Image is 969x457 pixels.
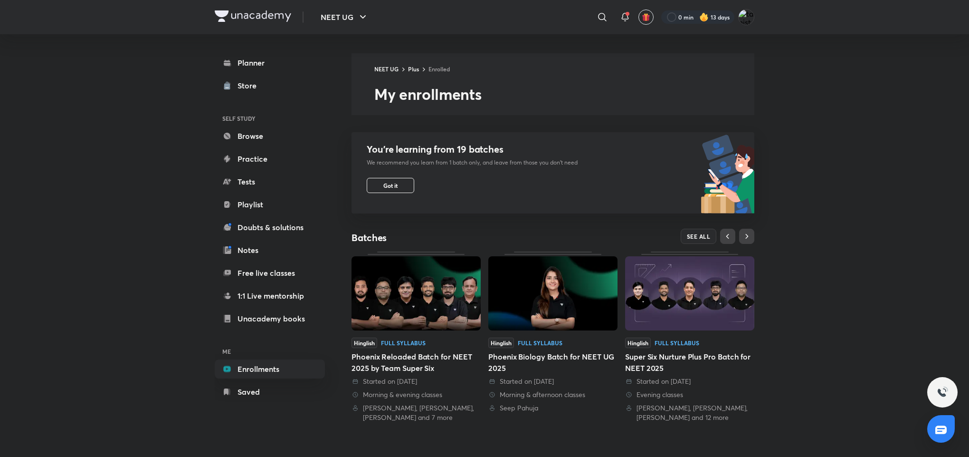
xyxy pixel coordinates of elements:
div: Evening classes [625,390,754,399]
div: Full Syllabus [381,340,426,346]
h4: Batches [351,232,553,244]
img: ttu [937,387,948,398]
a: Browse [215,126,325,146]
button: Got it [367,178,414,193]
a: Saved [215,382,325,401]
div: Super Six Nurture Plus Pro Batch for NEET 2025 [625,351,754,374]
div: Phoenix Biology Batch for NEET UG 2025 [488,351,617,374]
span: Got it [383,182,398,189]
a: 1:1 Live mentorship [215,286,325,305]
div: Started on 15 Jul 2023 [625,377,754,386]
div: Sandeep Nodiyal, Pranav Pundarik, Abhay Agrawal and 12 more [625,403,754,422]
a: ThumbnailHinglishFull SyllabusPhoenix Reloaded Batch for NEET 2025 by Team Super Six Started on [... [351,252,481,422]
a: Notes [215,241,325,260]
p: We recommend you learn from 1 batch only, and leave from those you don’t need [367,159,578,166]
h2: My enrollments [374,85,754,104]
img: tanistha Dey [738,9,754,25]
img: Thumbnail [488,256,617,331]
a: Store [215,76,325,95]
div: Seep Pahuja [488,403,617,413]
a: Playlist [215,195,325,214]
h6: SELF STUDY [215,110,325,126]
img: streak [699,12,709,22]
span: Hinglish [625,338,651,348]
div: Started on 14 Oct 2024 [488,377,617,386]
a: Free live classes [215,263,325,282]
img: Company Logo [215,10,291,22]
div: Morning & evening classes [351,390,481,399]
h6: ME [215,343,325,360]
a: Plus [408,65,419,73]
a: Practice [215,149,325,168]
div: Started on 22 May 2024 [351,377,481,386]
a: Doubts & solutions [215,218,325,237]
div: Pranav Pundarik, Abhay Agrawal, Prateek Jain and 7 more [351,403,481,422]
div: Store [237,80,262,91]
a: ThumbnailHinglishFull SyllabusPhoenix Biology Batch for NEET UG 2025 Started on [DATE] Morning & ... [488,252,617,413]
a: Unacademy books [215,309,325,328]
a: Planner [215,53,325,72]
button: NEET UG [315,8,374,27]
img: Thumbnail [351,256,481,331]
a: ThumbnailHinglishFull SyllabusSuper Six Nurture Plus Pro Batch for NEET 2025 Started on [DATE] Ev... [625,252,754,422]
div: Morning & afternoon classes [488,390,617,399]
div: Phoenix Reloaded Batch for NEET 2025 by Team Super Six [351,351,481,374]
img: Thumbnail [625,256,754,331]
a: Enrollments [215,360,325,379]
a: NEET UG [374,65,399,73]
h4: You’re learning from 19 batches [367,144,578,155]
span: SEE ALL [687,233,711,240]
img: avatar [642,13,650,21]
img: batch [701,132,754,214]
a: Enrolled [428,65,450,73]
a: Tests [215,172,325,191]
a: Company Logo [215,10,291,24]
span: Hinglish [488,338,514,348]
div: Full Syllabus [655,340,699,346]
button: avatar [638,10,654,25]
button: SEE ALL [681,229,717,244]
div: Full Syllabus [518,340,562,346]
span: Hinglish [351,338,377,348]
